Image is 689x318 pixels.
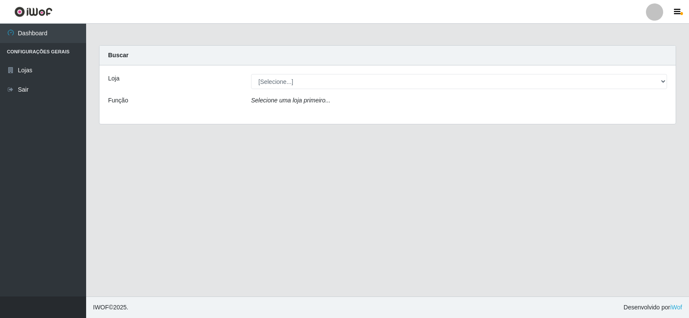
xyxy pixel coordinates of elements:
[93,303,128,312] span: © 2025 .
[624,303,682,312] span: Desenvolvido por
[670,304,682,311] a: iWof
[108,74,119,83] label: Loja
[108,52,128,59] strong: Buscar
[108,96,128,105] label: Função
[93,304,109,311] span: IWOF
[14,6,53,17] img: CoreUI Logo
[251,97,330,104] i: Selecione uma loja primeiro...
